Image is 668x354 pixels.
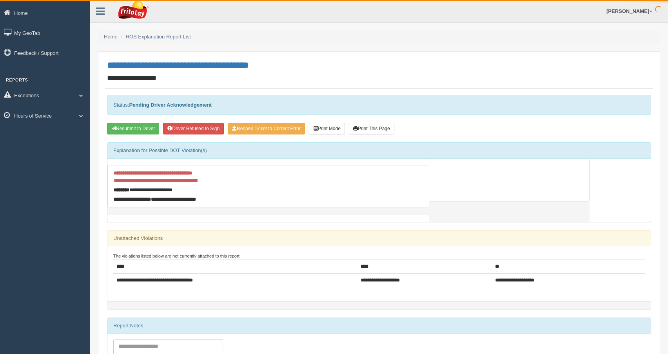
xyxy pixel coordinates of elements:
button: Resubmit To Driver [107,123,159,134]
div: Explanation for Possible DOT Violation(s) [107,143,651,158]
strong: Pending Driver Acknowledgement [129,102,211,108]
a: HOS Explanation Report List [126,34,191,40]
button: Print This Page [349,123,394,134]
button: Reopen Ticket [228,123,305,134]
button: Driver Refused to Sign [163,123,224,134]
div: Report Notes [107,318,651,334]
div: Unattached Violations [107,231,651,246]
small: The violations listed below are not currently attached to this report: [113,254,241,258]
div: Status: [107,95,651,115]
button: Print Mode [309,123,345,134]
a: Home [104,34,118,40]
